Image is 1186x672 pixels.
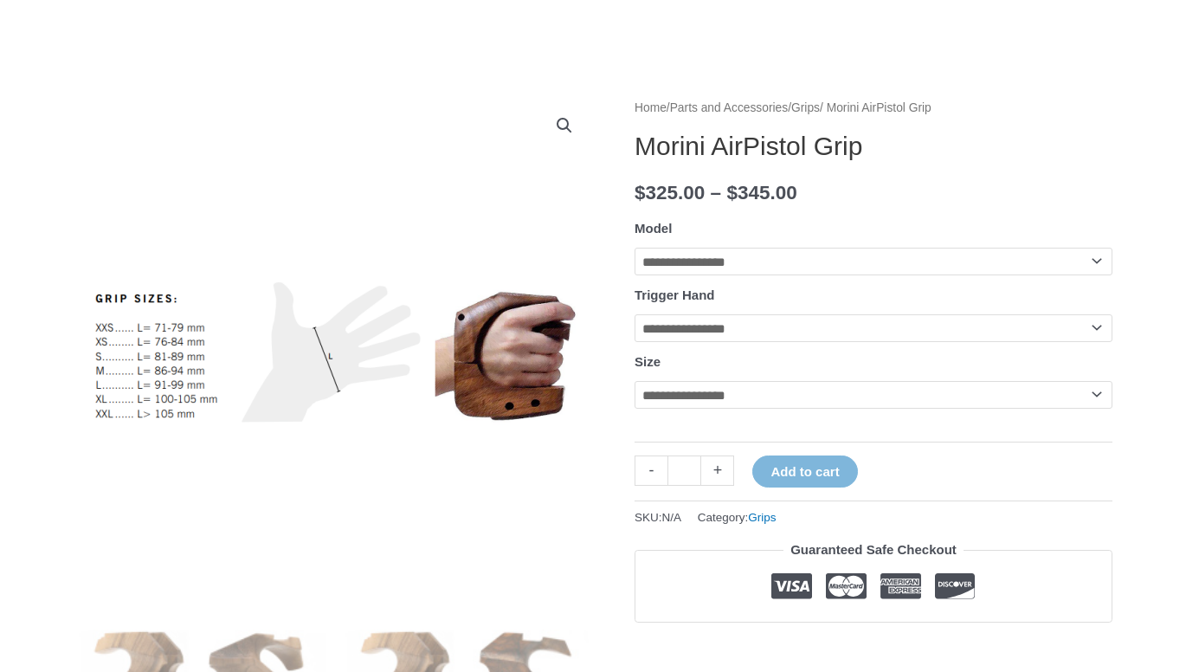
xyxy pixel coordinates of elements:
a: Parts and Accessories [670,101,789,114]
label: Model [635,221,672,236]
span: $ [635,182,646,204]
nav: Breadcrumb [635,97,1112,120]
legend: Guaranteed Safe Checkout [783,538,964,562]
a: Grips [791,101,820,114]
bdi: 325.00 [635,182,705,204]
span: SKU: [635,507,681,528]
span: $ [726,182,738,204]
a: + [701,456,734,486]
span: N/A [662,511,682,524]
a: Home [635,101,667,114]
span: – [711,182,722,204]
img: Morini AirPistol Grip - Image 7 [74,97,593,617]
label: Trigger Hand [635,288,715,302]
label: Size [635,354,661,369]
a: - [635,456,667,486]
iframe: Customer reviews powered by Trustpilot [635,636,1112,656]
button: Add to cart [752,456,857,488]
h1: Morini AirPistol Grip [635,131,1112,162]
input: Product quantity [667,456,701,486]
a: View full-screen image gallery [549,110,580,141]
span: Category: [698,507,777,528]
bdi: 345.00 [726,182,796,204]
a: Grips [748,511,776,524]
